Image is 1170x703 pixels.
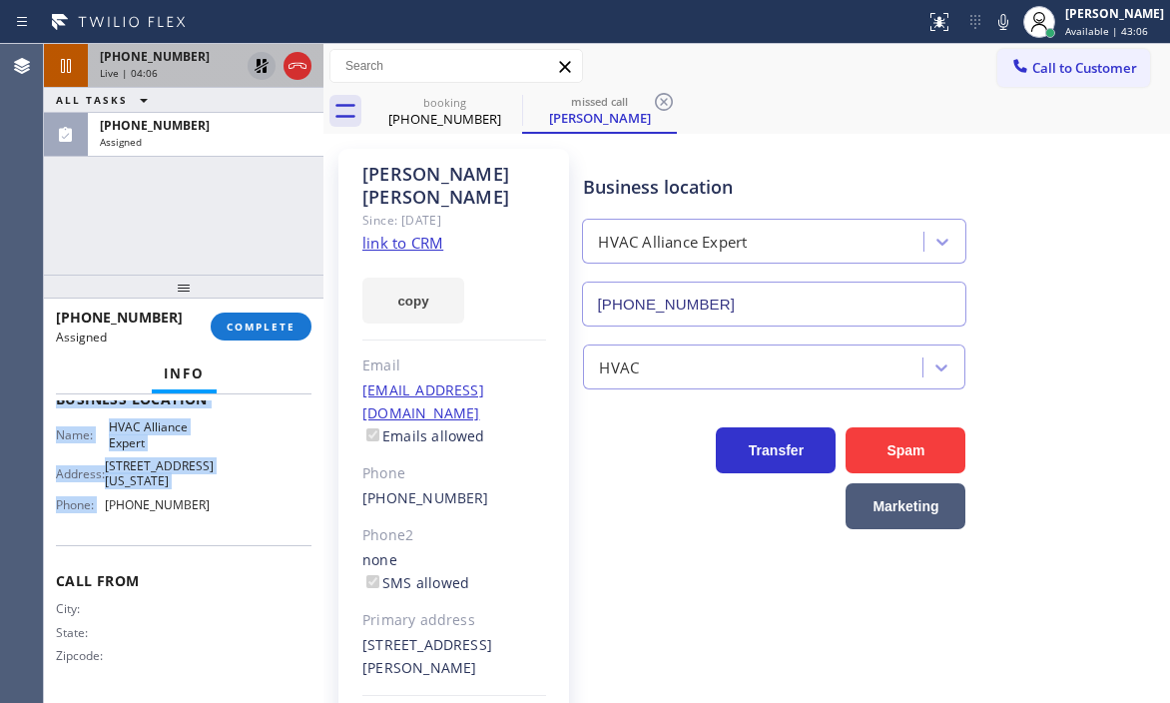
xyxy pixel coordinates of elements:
button: Mute [989,8,1017,36]
span: COMPLETE [227,320,295,334]
button: Spam [846,427,965,473]
button: copy [362,278,464,324]
span: Call to Customer [1032,59,1137,77]
button: Transfer [716,427,836,473]
div: Business location [583,174,965,201]
input: SMS allowed [366,575,379,588]
div: missed call [524,94,675,109]
button: COMPLETE [211,313,311,341]
div: [PERSON_NAME] [PERSON_NAME] [362,163,546,209]
span: Available | 43:06 [1065,24,1148,38]
div: (949) 795-8403 [369,89,520,134]
span: [PHONE_NUMBER] [100,117,210,134]
div: [PHONE_NUMBER] [369,110,520,128]
button: Marketing [846,483,965,529]
input: Phone Number [582,282,966,327]
span: [PHONE_NUMBER] [56,308,183,327]
label: Emails allowed [362,426,485,445]
span: State: [56,625,109,640]
div: [STREET_ADDRESS][PERSON_NAME] [362,634,546,680]
div: Primary address [362,609,546,632]
a: [EMAIL_ADDRESS][DOMAIN_NAME] [362,380,484,422]
span: Zipcode: [56,648,109,663]
span: Call From [56,571,311,590]
input: Emails allowed [366,428,379,441]
button: Unhold Customer [248,52,276,80]
span: [PHONE_NUMBER] [105,497,210,512]
a: [PHONE_NUMBER] [362,488,489,507]
span: [PHONE_NUMBER] [100,48,210,65]
input: Search [330,50,582,82]
span: Live | 04:06 [100,66,158,80]
div: Since: [DATE] [362,209,546,232]
span: City: [56,601,109,616]
div: Phillip Carrasco [524,89,675,132]
div: Phone2 [362,524,546,547]
div: booking [369,95,520,110]
div: HVAC [599,355,639,378]
span: HVAC Alliance Expert [109,419,209,450]
span: ALL TASKS [56,93,128,107]
span: Address: [56,466,105,481]
div: [PERSON_NAME] [524,109,675,127]
span: Phone: [56,497,105,512]
span: Assigned [56,329,107,346]
button: ALL TASKS [44,88,168,112]
button: Call to Customer [997,49,1150,87]
div: HVAC Alliance Expert [598,231,747,254]
button: Hang up [284,52,311,80]
label: SMS allowed [362,573,469,592]
div: [PERSON_NAME] [1065,5,1164,22]
button: Info [152,354,217,393]
div: Phone [362,462,546,485]
span: Name: [56,427,109,442]
div: Email [362,354,546,377]
a: link to CRM [362,233,443,253]
span: Info [164,364,205,382]
span: [STREET_ADDRESS][US_STATE] [105,458,214,489]
span: Assigned [100,135,142,149]
div: none [362,549,546,595]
